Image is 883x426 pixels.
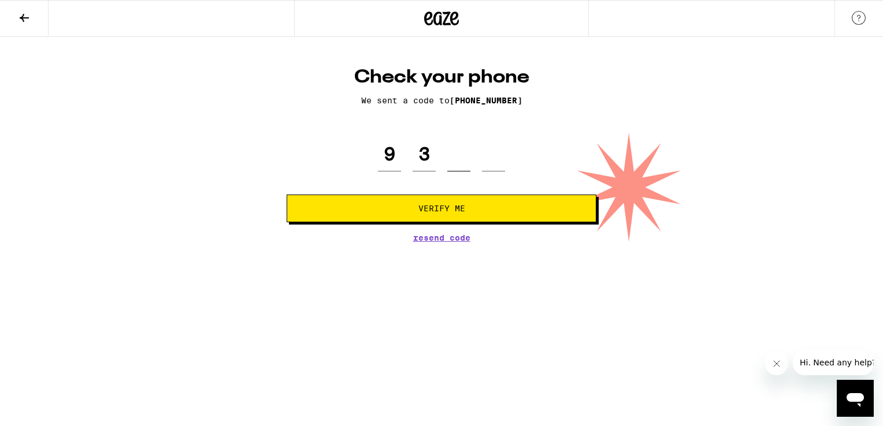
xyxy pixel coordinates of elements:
iframe: Close message [765,352,788,375]
span: [PHONE_NUMBER] [450,96,522,105]
h1: Check your phone [287,66,596,89]
button: Verify Me [287,195,596,222]
span: Hi. Need any help? [7,8,83,17]
span: Verify Me [418,204,465,212]
iframe: Message from company [793,350,874,375]
iframe: Button to launch messaging window [837,380,874,417]
p: We sent a code to [287,96,596,105]
button: Resend Code [413,234,470,242]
